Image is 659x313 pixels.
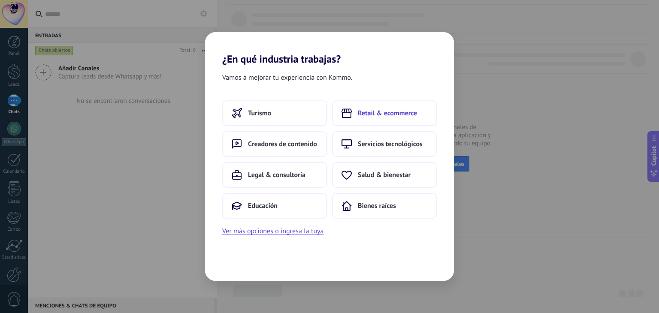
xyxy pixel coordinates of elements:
span: Legal & consultoría [248,171,305,179]
span: Educación [248,202,278,210]
span: Vamos a mejorar tu experiencia con Kommo. [222,72,352,83]
button: Creadores de contenido [222,131,327,157]
button: Retail & ecommerce [332,100,437,126]
button: Servicios tecnológicos [332,131,437,157]
h2: ¿En qué industria trabajas? [205,32,454,65]
span: Retail & ecommerce [358,109,417,117]
span: Servicios tecnológicos [358,140,423,148]
span: Salud & bienestar [358,171,411,179]
span: Turismo [248,109,271,117]
span: Bienes raíces [358,202,396,210]
button: Ver más opciones o ingresa la tuya [222,226,323,237]
button: Turismo [222,100,327,126]
span: Creadores de contenido [248,140,317,148]
button: Educación [222,193,327,219]
button: Legal & consultoría [222,162,327,188]
button: Salud & bienestar [332,162,437,188]
button: Bienes raíces [332,193,437,219]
